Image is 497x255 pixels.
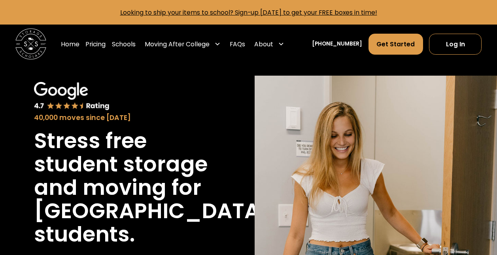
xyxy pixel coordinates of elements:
[61,33,79,55] a: Home
[34,129,208,199] h1: Stress free student storage and moving for
[429,34,482,55] a: Log In
[312,40,362,48] a: [PHONE_NUMBER]
[368,34,423,55] a: Get Started
[145,40,210,49] div: Moving After College
[34,199,270,223] h1: [GEOGRAPHIC_DATA]
[85,33,106,55] a: Pricing
[120,8,377,17] a: Looking to ship your items to school? Sign-up [DATE] to get your FREE boxes in time!
[34,223,135,246] h1: students.
[15,29,46,59] a: home
[142,33,223,55] div: Moving After College
[254,40,273,49] div: About
[34,82,110,111] img: Google 4.7 star rating
[15,29,46,59] img: Storage Scholars main logo
[112,33,136,55] a: Schools
[34,112,208,123] div: 40,000 moves since [DATE]
[251,33,287,55] div: About
[230,33,245,55] a: FAQs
